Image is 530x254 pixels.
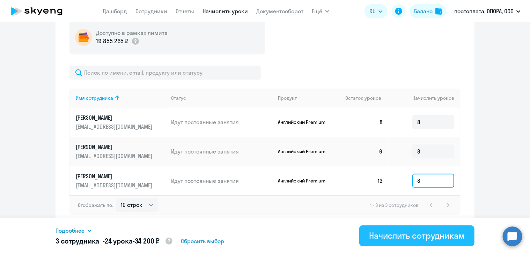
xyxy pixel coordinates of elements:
[369,7,376,15] span: RU
[278,95,297,101] div: Продукт
[278,148,330,155] p: Английский Premium
[76,114,165,130] a: [PERSON_NAME][EMAIL_ADDRESS][DOMAIN_NAME]
[171,148,272,155] p: Идут постоянные занятия
[56,236,173,247] h5: 3 сотрудника • •
[340,137,389,166] td: 6
[312,4,329,18] button: Ещё
[435,8,442,15] img: balance
[76,95,165,101] div: Имя сотрудника
[76,172,154,180] p: [PERSON_NAME]
[76,114,154,121] p: [PERSON_NAME]
[96,29,168,37] h5: Доступно в рамках лимита
[103,8,127,15] a: Дашборд
[312,7,322,15] span: Ещё
[369,230,465,241] div: Начислить сотрудникам
[181,237,224,245] span: Сбросить выбор
[105,237,133,245] span: 24 урока
[454,7,514,15] p: постоплата, ОПОРА, ООО
[76,123,154,130] p: [EMAIL_ADDRESS][DOMAIN_NAME]
[278,119,330,125] p: Английский Premium
[340,166,389,195] td: 13
[78,202,113,208] span: Отображать по:
[278,95,340,101] div: Продукт
[76,143,165,160] a: [PERSON_NAME][EMAIL_ADDRESS][DOMAIN_NAME]
[410,4,447,18] button: Балансbalance
[176,8,194,15] a: Отчеты
[76,181,154,189] p: [EMAIL_ADDRESS][DOMAIN_NAME]
[171,118,272,126] p: Идут постоянные занятия
[171,95,272,101] div: Статус
[203,8,248,15] a: Начислить уроки
[171,177,272,185] p: Идут постоянные занятия
[414,7,433,15] div: Баланс
[171,95,186,101] div: Статус
[451,3,524,20] button: постоплата, ОПОРА, ООО
[135,8,167,15] a: Сотрудники
[75,29,92,46] img: wallet-circle.png
[340,107,389,137] td: 8
[359,225,474,246] button: Начислить сотрудникам
[76,95,113,101] div: Имя сотрудника
[256,8,303,15] a: Документооборот
[345,95,389,101] div: Остаток уроков
[76,172,165,189] a: [PERSON_NAME][EMAIL_ADDRESS][DOMAIN_NAME]
[76,152,154,160] p: [EMAIL_ADDRESS][DOMAIN_NAME]
[370,202,419,208] span: 1 - 3 из 3 сотрудников
[96,37,128,46] p: 19 855 265 ₽
[56,226,84,235] span: Подробнее
[69,66,261,80] input: Поиск по имени, email, продукту или статусу
[278,178,330,184] p: Английский Premium
[76,143,154,151] p: [PERSON_NAME]
[345,95,381,101] span: Остаток уроков
[365,4,388,18] button: RU
[135,237,160,245] span: 34 200 ₽
[389,89,460,107] th: Начислить уроков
